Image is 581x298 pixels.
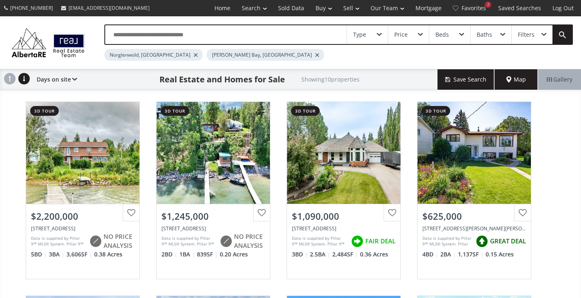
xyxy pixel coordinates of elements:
[33,69,77,90] div: Days on site
[353,32,366,38] div: Type
[292,210,395,223] div: $1,090,000
[292,225,395,232] div: 2 Grand Avenue, Norglenwold, AB T4S 1S5
[547,75,572,84] span: Gallery
[422,250,438,258] span: 4 BD
[207,49,324,61] div: [PERSON_NAME] Bay, [GEOGRAPHIC_DATA]
[490,237,526,245] span: GREAT DEAL
[485,2,491,8] div: 2
[422,210,526,223] div: $625,000
[104,49,203,61] div: Norglenwold, [GEOGRAPHIC_DATA]
[66,250,92,258] span: 3,606 SF
[31,210,135,223] div: $2,200,000
[360,250,388,258] span: 0.36 Acres
[292,235,347,247] div: Data is supplied by Pillar 9™ MLS® System. Pillar 9™ is the owner of the copyright in its MLS® Sy...
[218,233,234,249] img: rating icon
[31,250,47,258] span: 5 BD
[234,232,265,250] span: NO PRICE ANALYSIS
[365,237,395,245] span: FAIR DEAL
[197,250,218,258] span: 839 SF
[422,235,472,247] div: Data is supplied by Pillar 9™ MLS® System. Pillar 9™ is the owner of the copyright in its MLS® Sy...
[310,250,330,258] span: 2.5 BA
[332,250,358,258] span: 2,484 SF
[349,233,365,249] img: rating icon
[474,233,490,249] img: rating icon
[94,250,122,258] span: 0.38 Acres
[8,26,88,60] img: Logo
[495,69,538,90] div: Map
[301,76,360,82] h2: Showing 10 properties
[49,250,64,258] span: 3 BA
[278,93,409,287] a: 3d tour$1,090,000[STREET_ADDRESS]Data is supplied by Pillar 9™ MLS® System. Pillar 9™ is the owne...
[57,0,154,15] a: [EMAIL_ADDRESS][DOMAIN_NAME]
[31,235,85,247] div: Data is supplied by Pillar 9™ MLS® System. Pillar 9™ is the owner of the copyright in its MLS® Sy...
[161,235,216,247] div: Data is supplied by Pillar 9™ MLS® System. Pillar 9™ is the owner of the copyright in its MLS® Sy...
[292,250,308,258] span: 3 BD
[506,75,526,84] span: Map
[18,93,148,287] a: 3d tour$2,200,000[STREET_ADDRESS]Data is supplied by Pillar 9™ MLS® System. Pillar 9™ is the owne...
[422,225,526,232] div: 31 Jarvis Bay Drive, Jarvis Bay, AB T4S 1R9
[220,250,248,258] span: 0.20 Acres
[486,250,514,258] span: 0.15 Acres
[437,69,495,90] button: Save Search
[394,32,408,38] div: Price
[148,93,278,287] a: 3d tour$1,245,000[STREET_ADDRESS]Data is supplied by Pillar 9™ MLS® System. Pillar 9™ is the owne...
[440,250,456,258] span: 2 BA
[435,32,449,38] div: Beds
[159,74,285,85] h1: Real Estate and Homes for Sale
[10,4,53,11] span: [PHONE_NUMBER]
[179,250,195,258] span: 1 BA
[477,32,492,38] div: Baths
[104,232,135,250] span: NO PRICE ANALYSIS
[87,233,104,249] img: rating icon
[538,69,581,90] div: Gallery
[68,4,150,11] span: [EMAIL_ADDRESS][DOMAIN_NAME]
[409,93,539,287] a: 3d tour$625,000[STREET_ADDRESS][PERSON_NAME][PERSON_NAME]Data is supplied by Pillar 9™ MLS® Syste...
[518,32,535,38] div: Filters
[458,250,484,258] span: 1,137 SF
[161,225,265,232] div: 57 Grand Avenue, Norglenwold, AB T4S 1S5
[161,210,265,223] div: $1,245,000
[31,225,135,232] div: 9 Rustic Road, Norglenwold, AB T4S 1S5
[161,250,177,258] span: 2 BD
